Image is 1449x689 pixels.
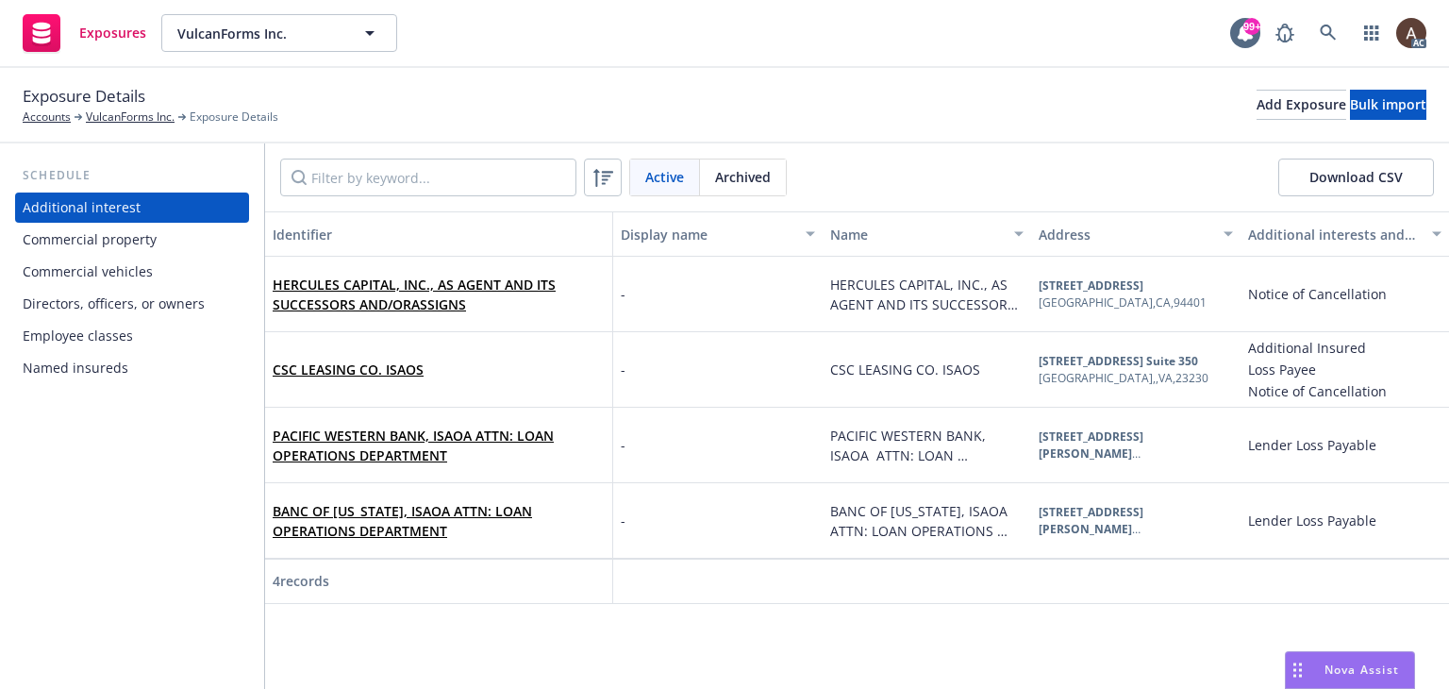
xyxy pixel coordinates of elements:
[23,109,71,126] a: Accounts
[177,24,341,43] span: VulcanForms Inc.
[1039,353,1198,369] b: [STREET_ADDRESS] Suite 350
[161,14,397,52] button: VulcanForms Inc.
[273,276,556,313] a: HERCULES CAPITAL, INC., AS AGENT AND ITS SUCCESSORS AND/ORASSIGNS
[23,289,205,319] div: Directors, officers, or owners
[1266,14,1304,52] a: Report a Bug
[273,502,532,540] a: BANC OF [US_STATE], ISAOA ATTN: LOAN OPERATIONS DEPARTMENT
[23,225,157,255] div: Commercial property
[23,193,141,223] div: Additional interest
[830,427,1003,484] span: PACIFIC WESTERN BANK, ISAOA ATTN: LOAN OPERATIONS DEPARTMENT
[1248,338,1387,358] span: Additional Insured
[1248,284,1387,304] span: Notice of Cancellation
[1309,14,1347,52] a: Search
[613,211,822,257] button: Display name
[280,159,576,196] input: Filter by keyword...
[1039,225,1211,244] div: Address
[1039,294,1207,311] div: [GEOGRAPHIC_DATA] , CA , 94401
[1285,651,1415,689] button: Nova Assist
[86,109,175,126] a: VulcanForms Inc.
[1243,18,1260,35] div: 99+
[273,427,554,464] a: PACIFIC WESTERN BANK, ISAOA ATTN: LOAN OPERATIONS DEPARTMENT
[621,435,625,455] span: -
[1031,211,1240,257] button: Address
[273,225,605,244] div: Identifier
[15,353,249,383] a: Named insureds
[1248,511,1376,530] span: Lender Loss Payable
[1248,435,1376,455] span: Lender Loss Payable
[1353,14,1391,52] a: Switch app
[830,361,980,378] span: CSC LEASING CO. ISAOS
[1039,370,1208,387] div: [GEOGRAPHIC_DATA], , VA , 23230
[715,167,771,187] span: Archived
[15,257,249,287] a: Commercial vehicles
[1396,18,1426,48] img: photo
[15,321,249,351] a: Employee classes
[1039,504,1143,537] b: [STREET_ADDRESS][PERSON_NAME]
[830,502,1011,560] span: BANC OF [US_STATE], ISAOA ATTN: LOAN OPERATIONS DEPARTMENT
[830,276,1019,333] span: HERCULES CAPITAL, INC., AS AGENT AND ITS SUCCESSORS AND/ORASSIGNS
[645,167,684,187] span: Active
[621,225,793,244] div: Display name
[1286,652,1309,688] div: Drag to move
[621,284,625,304] span: -
[273,501,605,541] span: BANC OF [US_STATE], ISAOA ATTN: LOAN OPERATIONS DEPARTMENT
[79,25,146,41] span: Exposures
[23,257,153,287] div: Commercial vehicles
[1241,211,1449,257] button: Additional interests and endorsements applied
[1324,662,1399,678] span: Nova Assist
[1039,429,1143,462] b: [STREET_ADDRESS][PERSON_NAME]
[621,511,625,530] span: -
[190,109,278,126] span: Exposure Details
[15,193,249,223] a: Additional interest
[1257,90,1346,120] button: Add Exposure
[830,225,1003,244] div: Name
[1039,277,1143,294] b: [STREET_ADDRESS]
[1248,225,1421,244] div: Additional interests and endorsements applied
[1248,381,1387,401] span: Notice of Cancellation
[273,572,329,590] span: 4 records
[15,7,154,59] a: Exposures
[15,166,249,185] div: Schedule
[823,211,1031,257] button: Name
[621,360,625,379] span: -
[1278,159,1434,196] button: Download CSV
[1257,91,1346,119] div: Add Exposure
[273,426,605,465] span: PACIFIC WESTERN BANK, ISAOA ATTN: LOAN OPERATIONS DEPARTMENT
[1350,91,1426,119] div: Bulk import
[23,84,145,109] span: Exposure Details
[15,225,249,255] a: Commercial property
[1248,360,1387,379] span: Loss Payee
[273,275,605,314] span: HERCULES CAPITAL, INC., AS AGENT AND ITS SUCCESSORS AND/ORASSIGNS
[23,321,133,351] div: Employee classes
[23,353,128,383] div: Named insureds
[273,360,424,379] span: CSC LEASING CO. ISAOS
[15,289,249,319] a: Directors, officers, or owners
[273,361,424,378] a: CSC LEASING CO. ISAOS
[265,211,613,257] button: Identifier
[1350,90,1426,120] button: Bulk import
